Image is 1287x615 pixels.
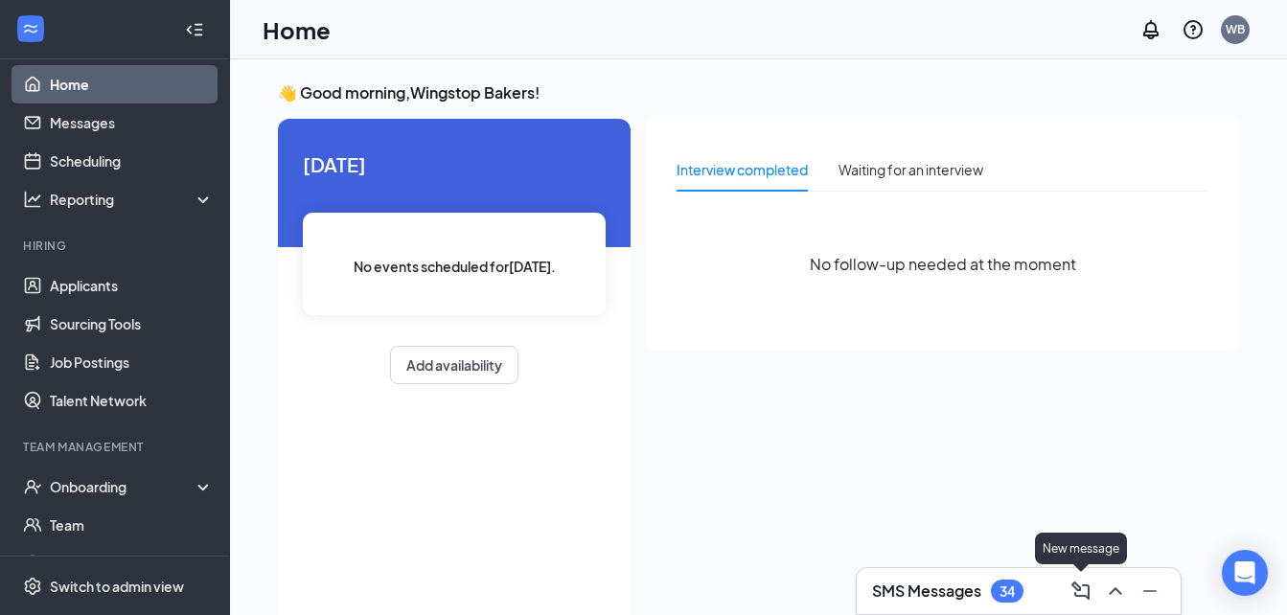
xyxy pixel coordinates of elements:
[1069,580,1092,603] svg: ComposeMessage
[185,20,204,39] svg: Collapse
[1182,18,1205,41] svg: QuestionInfo
[50,190,215,209] div: Reporting
[50,506,214,544] a: Team
[1138,580,1161,603] svg: Minimize
[1000,583,1015,600] div: 34
[1035,533,1127,564] div: New message
[50,544,214,582] a: DocumentsCrown
[50,103,214,142] a: Messages
[23,190,42,209] svg: Analysis
[354,256,556,277] span: No events scheduled for [DATE] .
[303,149,606,179] span: [DATE]
[872,581,981,602] h3: SMS Messages
[1139,18,1162,41] svg: Notifications
[50,343,214,381] a: Job Postings
[50,577,184,596] div: Switch to admin view
[278,82,1239,103] h3: 👋 Good morning, Wingstop Bakers !
[1100,576,1131,606] button: ChevronUp
[50,65,214,103] a: Home
[1135,576,1165,606] button: Minimize
[50,381,214,420] a: Talent Network
[21,19,40,38] svg: WorkstreamLogo
[839,159,983,180] div: Waiting for an interview
[1104,580,1127,603] svg: ChevronUp
[677,159,808,180] div: Interview completed
[1226,21,1245,37] div: WB
[810,252,1076,276] span: No follow-up needed at the moment
[23,577,42,596] svg: Settings
[1066,576,1096,606] button: ComposeMessage
[50,477,197,496] div: Onboarding
[23,477,42,496] svg: UserCheck
[390,346,518,384] button: Add availability
[1222,550,1268,596] div: Open Intercom Messenger
[23,238,210,254] div: Hiring
[50,142,214,180] a: Scheduling
[50,305,214,343] a: Sourcing Tools
[50,266,214,305] a: Applicants
[23,439,210,455] div: Team Management
[263,13,331,46] h1: Home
